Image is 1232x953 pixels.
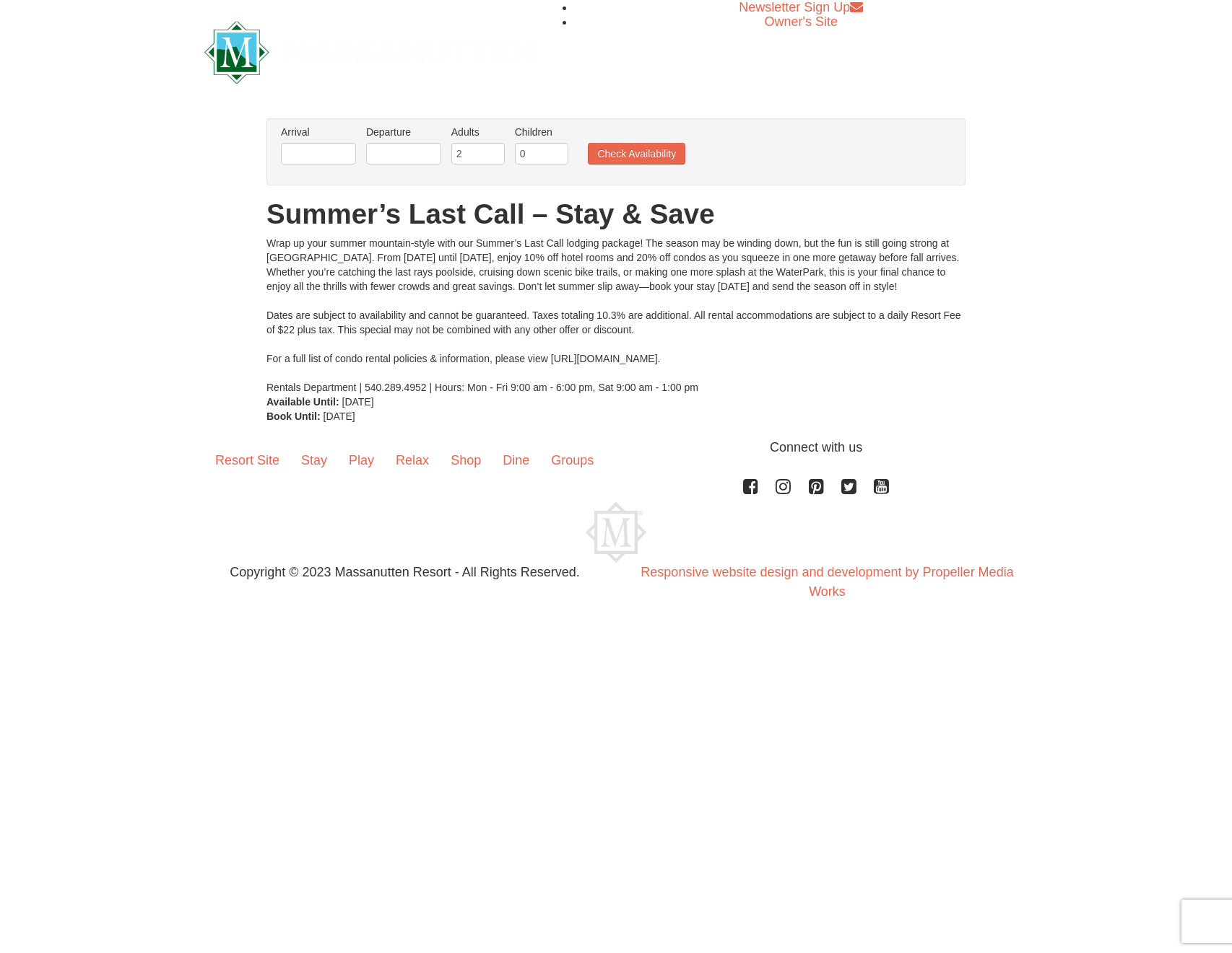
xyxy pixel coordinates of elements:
label: Adults [451,125,505,139]
a: Play [338,438,385,483]
a: Shop [440,438,492,483]
a: Resort Site [204,438,290,483]
a: Owner's Site [765,14,838,29]
span: [DATE] [324,410,355,422]
a: Dine [492,438,540,483]
a: Massanutten Resort [204,33,535,67]
span: [DATE] [342,396,374,408]
label: Departure [366,125,441,139]
strong: Available Until: [266,396,339,408]
button: Check Availability [588,143,685,164]
div: Wrap up your summer mountain-style with our Summer’s Last Call lodging package! The season may be... [266,236,966,395]
img: Massanutten Resort Logo [204,21,535,84]
h1: Summer’s Last Call – Stay & Save [266,200,966,229]
a: Relax [385,438,440,483]
img: Massanutten Resort Logo [586,502,646,563]
p: Connect with us [204,438,1028,457]
a: Groups [540,438,604,483]
p: Copyright © 2023 Massanutten Resort - All Rights Reserved. [194,563,616,582]
strong: Book Until: [266,410,321,422]
label: Arrival [281,125,356,139]
a: Responsive website design and development by Propeller Media Works [641,565,1013,599]
label: Children [515,125,568,139]
a: Stay [290,438,338,483]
